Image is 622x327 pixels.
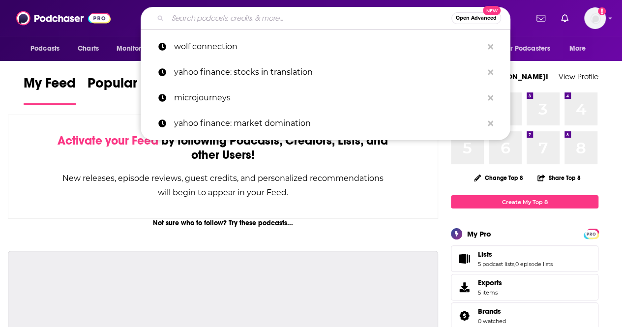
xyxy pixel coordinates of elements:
a: Brands [478,307,506,316]
span: Exports [454,280,474,294]
span: Open Advanced [456,16,497,21]
span: More [569,42,586,56]
a: 5 podcast lists [478,261,514,268]
span: PRO [585,230,597,238]
a: microjourneys [141,85,510,111]
a: Show notifications dropdown [557,10,572,27]
a: Lists [454,252,474,266]
p: yahoo finance: stocks in translation [174,59,483,85]
span: For Podcasters [503,42,550,56]
a: Popular Feed [88,75,171,105]
button: Share Top 8 [537,168,581,187]
span: Monitoring [117,42,151,56]
p: yahoo finance: market domination [174,111,483,136]
a: Exports [451,274,598,300]
a: Charts [71,39,105,58]
span: My Feed [24,75,76,97]
button: Change Top 8 [468,172,529,184]
a: yahoo finance: stocks in translation [141,59,510,85]
span: Lists [478,250,492,259]
a: View Profile [559,72,598,81]
a: Show notifications dropdown [533,10,549,27]
span: Activate your Feed [58,133,158,148]
img: User Profile [584,7,606,29]
button: open menu [24,39,72,58]
button: Open AdvancedNew [451,12,501,24]
input: Search podcasts, credits, & more... [168,10,451,26]
span: Lists [451,245,598,272]
span: Exports [478,278,502,287]
p: wolf connection [174,34,483,59]
button: open menu [563,39,598,58]
span: Charts [78,42,99,56]
a: Lists [478,250,553,259]
span: Podcasts [30,42,59,56]
span: Brands [478,307,501,316]
svg: Add a profile image [598,7,606,15]
button: open menu [110,39,164,58]
div: New releases, episode reviews, guest credits, and personalized recommendations will begin to appe... [58,171,388,200]
a: PRO [585,230,597,237]
a: wolf connection [141,34,510,59]
div: Search podcasts, credits, & more... [141,7,510,30]
span: New [483,6,501,15]
a: Create My Top 8 [451,195,598,208]
span: 5 items [478,289,502,296]
a: 0 watched [478,318,506,325]
a: My Feed [24,75,76,105]
a: yahoo finance: market domination [141,111,510,136]
a: 0 episode lists [515,261,553,268]
p: microjourneys [174,85,483,111]
button: Show profile menu [584,7,606,29]
div: Not sure who to follow? Try these podcasts... [8,219,438,227]
div: by following Podcasts, Creators, Lists, and other Users! [58,134,388,162]
img: Podchaser - Follow, Share and Rate Podcasts [16,9,111,28]
div: My Pro [467,229,491,238]
button: open menu [497,39,564,58]
span: Popular Feed [88,75,171,97]
a: Brands [454,309,474,323]
span: Logged in as YiyanWang [584,7,606,29]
